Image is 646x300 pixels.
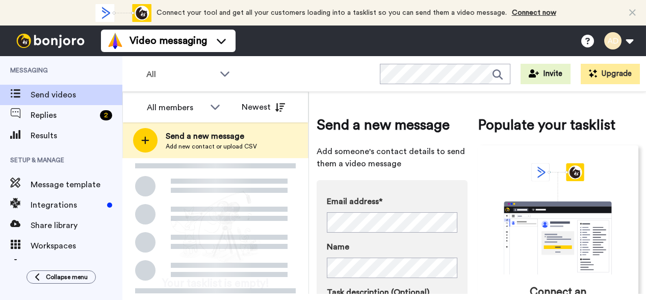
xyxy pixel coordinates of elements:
span: Results [31,130,122,142]
span: Add someone's contact details to send them a video message [317,145,468,170]
span: Add new contact or upload CSV [166,142,257,151]
span: Send videos [31,89,122,101]
div: animation [481,163,634,274]
div: 2 [100,110,112,120]
span: Workspaces [31,240,122,252]
button: Newest [234,97,293,117]
label: Email address* [327,195,457,208]
img: vm-color.svg [107,33,123,49]
span: Share library [31,219,122,232]
span: Connect your tool and get all your customers loading into a tasklist so you can send them a video... [157,9,507,16]
span: Populate your tasklist [478,115,639,135]
span: Send a new message [317,115,468,135]
button: Upgrade [581,64,640,84]
span: Video messaging [130,34,207,48]
div: All members [147,102,205,114]
button: Invite [521,64,571,84]
button: Collapse menu [27,270,96,284]
label: Task description (Optional) [327,286,457,298]
span: Your tasklist is empty! [162,276,269,291]
span: Send a new message [166,130,257,142]
span: All [146,68,215,81]
span: Replies [31,109,96,121]
div: animation [95,4,151,22]
a: Connect now [512,9,556,16]
span: Name [327,241,349,253]
span: Integrations [31,199,103,211]
span: Message template [31,179,122,191]
img: ready-set-action.png [165,187,267,268]
span: Collapse menu [46,273,88,281]
img: bj-logo-header-white.svg [12,34,89,48]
